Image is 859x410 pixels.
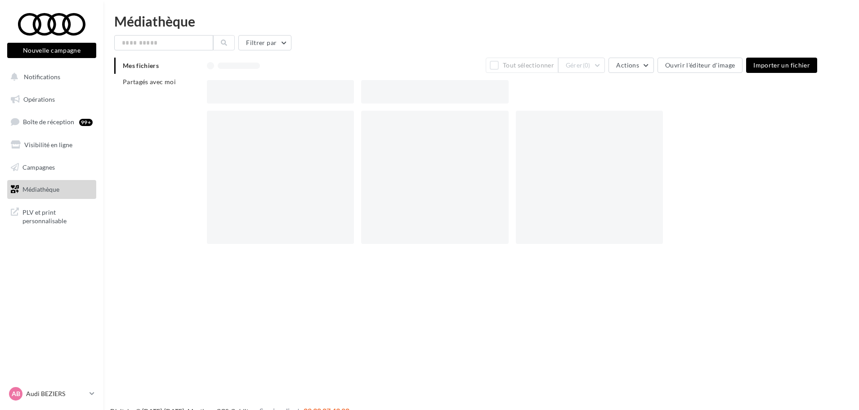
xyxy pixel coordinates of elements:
span: Boîte de réception [23,118,74,126]
a: Campagnes [5,158,98,177]
span: Mes fichiers [123,62,159,69]
a: Médiathèque [5,180,98,199]
span: Actions [616,61,639,69]
span: Opérations [23,95,55,103]
span: AB [12,389,20,398]
button: Importer un fichier [746,58,817,73]
span: Visibilité en ligne [24,141,72,149]
button: Actions [608,58,653,73]
div: 99+ [79,119,93,126]
span: Partagés avec moi [123,78,176,86]
a: Visibilité en ligne [5,135,98,154]
p: Audi BEZIERS [26,389,86,398]
a: Opérations [5,90,98,109]
span: Notifications [24,73,60,81]
button: Ouvrir l'éditeur d'image [658,58,743,73]
button: Tout sélectionner [486,58,558,73]
span: (0) [583,62,591,69]
span: PLV et print personnalisable [22,206,93,225]
span: Médiathèque [22,185,59,193]
a: Boîte de réception99+ [5,112,98,131]
span: Importer un fichier [753,61,810,69]
a: PLV et print personnalisable [5,203,98,229]
span: Campagnes [22,163,55,171]
button: Filtrer par [238,35,291,50]
button: Notifications [5,68,94,86]
a: AB Audi BEZIERS [7,385,96,402]
button: Gérer(0) [558,58,605,73]
button: Nouvelle campagne [7,43,96,58]
div: Médiathèque [114,14,848,28]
